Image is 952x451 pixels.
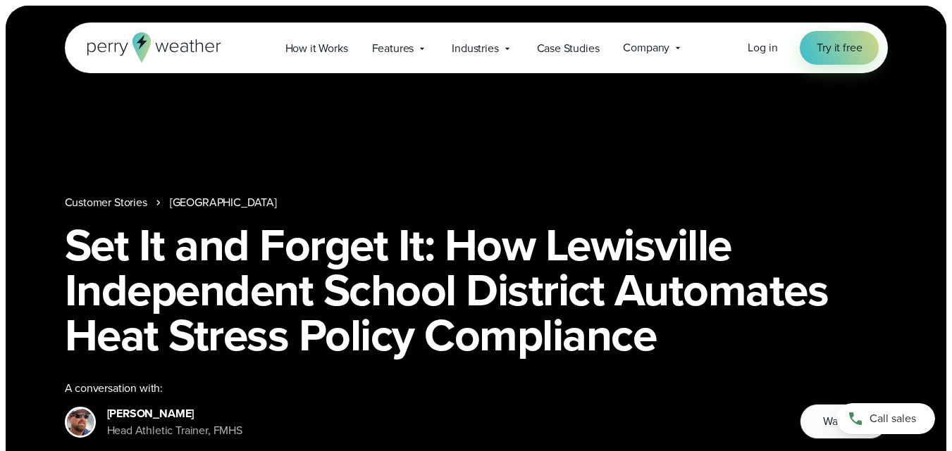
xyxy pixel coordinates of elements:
a: [GEOGRAPHIC_DATA] [170,194,277,211]
a: Case Studies [525,34,612,63]
div: A conversation with: [65,380,778,397]
a: Log in [748,39,777,56]
span: Industries [452,40,498,57]
button: Watch [800,404,887,439]
div: [PERSON_NAME] [107,405,242,422]
a: Customer Stories [65,194,147,211]
a: How it Works [273,34,360,63]
a: Try it free [800,31,879,65]
span: Try it free [817,39,862,56]
span: Call sales [870,410,916,427]
h1: Set It and Forget It: How Lewisville Independent School District Automates Heat Stress Policy Com... [65,222,888,357]
img: cody-henschke-headshot [67,409,94,436]
span: Case Studies [537,40,600,57]
span: Watch [823,413,853,430]
div: Head Athletic Trainer, FMHS [107,422,242,439]
nav: Breadcrumb [65,194,888,211]
span: Company [623,39,669,56]
span: Features [372,40,414,57]
span: How it Works [285,40,348,57]
a: Call sales [836,403,935,434]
